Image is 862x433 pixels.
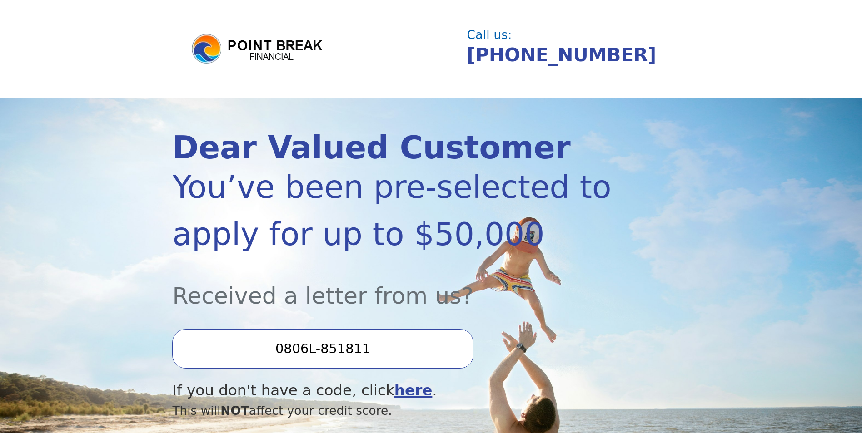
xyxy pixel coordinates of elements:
a: [PHONE_NUMBER] [467,44,657,66]
a: here [394,382,433,399]
input: Enter your Offer Code: [172,329,473,368]
div: You’ve been pre-selected to apply for up to $50,000 [172,163,612,258]
img: logo.png [190,33,327,65]
div: Dear Valued Customer [172,132,612,163]
div: Call us: [467,29,683,41]
span: NOT [220,403,249,418]
div: If you don't have a code, click . [172,379,612,402]
div: Received a letter from us? [172,258,612,313]
div: This will affect your credit score. [172,402,612,420]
